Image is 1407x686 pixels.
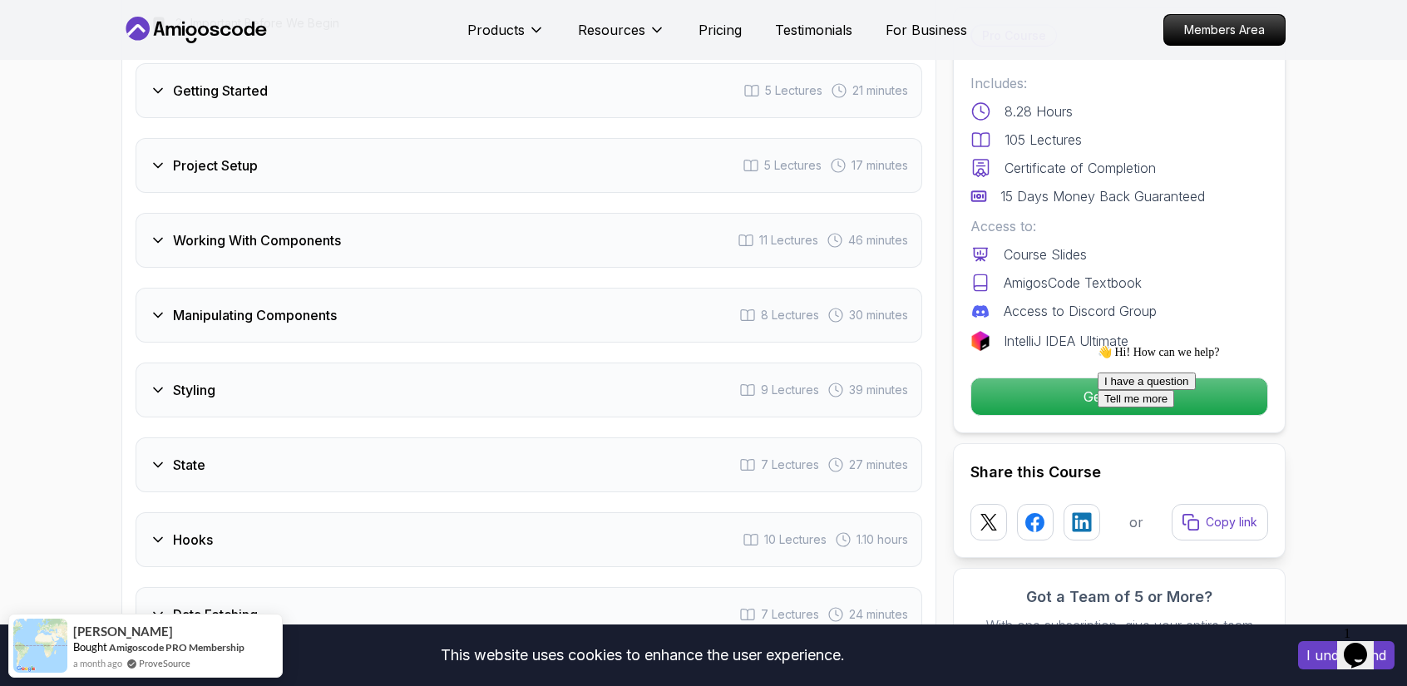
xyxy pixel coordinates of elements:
[173,305,337,325] h3: Manipulating Components
[970,73,1268,93] p: Includes:
[1004,273,1142,293] p: AmigosCode Textbook
[761,457,819,473] span: 7 Lectures
[173,230,341,250] h3: Working With Components
[139,658,190,669] a: ProveSource
[775,20,852,40] a: Testimonials
[136,512,922,567] button: Hooks10 Lectures 1.10 hours
[578,20,665,53] button: Resources
[1000,186,1205,206] p: 15 Days Money Back Guaranteed
[173,380,215,400] h3: Styling
[173,455,205,475] h3: State
[857,531,908,548] span: 1.10 hours
[849,307,908,323] span: 30 minutes
[7,34,105,52] button: I have a question
[7,7,128,20] span: 👋 Hi! How can we help?
[849,457,908,473] span: 27 minutes
[12,637,1273,674] div: This website uses cookies to enhance the user experience.
[173,155,258,175] h3: Project Setup
[578,20,645,40] p: Resources
[970,378,1268,416] button: Get Started
[849,606,908,623] span: 24 minutes
[13,619,67,673] img: provesource social proof notification image
[7,7,306,69] div: 👋 Hi! How can we help?I have a questionTell me more
[136,138,922,193] button: Project Setup5 Lectures 17 minutes
[1298,641,1395,669] button: Accept cookies
[970,615,1268,655] p: With one subscription, give your entire team access to all courses and features.
[1004,244,1087,264] p: Course Slides
[467,20,525,40] p: Products
[173,530,213,550] h3: Hooks
[852,82,908,99] span: 21 minutes
[1164,15,1285,45] p: Members Area
[761,606,819,623] span: 7 Lectures
[73,656,122,670] span: a month ago
[764,157,822,174] span: 5 Lectures
[970,331,990,351] img: jetbrains logo
[970,585,1268,609] h3: Got a Team of 5 or More?
[173,605,258,624] h3: Data Fetching
[73,640,107,654] span: Bought
[1091,338,1390,611] iframe: chat widget
[761,307,819,323] span: 8 Lectures
[136,587,922,642] button: Data Fetching7 Lectures 24 minutes
[849,382,908,398] span: 39 minutes
[109,641,244,654] a: Amigoscode PRO Membership
[1005,158,1156,178] p: Certificate of Completion
[1005,130,1082,150] p: 105 Lectures
[7,52,83,69] button: Tell me more
[136,213,922,268] button: Working With Components11 Lectures 46 minutes
[1163,14,1286,46] a: Members Area
[1337,619,1390,669] iframe: chat widget
[759,232,818,249] span: 11 Lectures
[764,531,827,548] span: 10 Lectures
[1005,101,1073,121] p: 8.28 Hours
[136,437,922,492] button: State7 Lectures 27 minutes
[970,461,1268,484] h2: Share this Course
[136,288,922,343] button: Manipulating Components8 Lectures 30 minutes
[136,63,922,118] button: Getting Started5 Lectures 21 minutes
[1004,301,1157,321] p: Access to Discord Group
[467,20,545,53] button: Products
[848,232,908,249] span: 46 minutes
[852,157,908,174] span: 17 minutes
[971,378,1267,415] p: Get Started
[761,382,819,398] span: 9 Lectures
[699,20,742,40] a: Pricing
[173,81,268,101] h3: Getting Started
[765,82,822,99] span: 5 Lectures
[1004,331,1128,351] p: IntelliJ IDEA Ultimate
[886,20,967,40] a: For Business
[970,216,1268,236] p: Access to:
[136,363,922,417] button: Styling9 Lectures 39 minutes
[73,624,173,639] span: [PERSON_NAME]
